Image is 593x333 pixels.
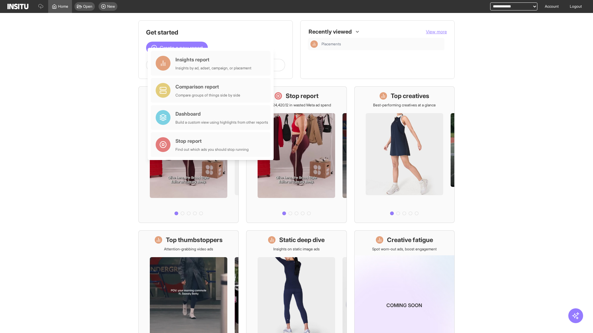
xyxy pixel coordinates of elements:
p: Best-performing creatives at a glance [373,103,436,108]
div: Compare groups of things side by side [175,93,240,98]
span: View more [426,29,447,34]
span: Create a new report [160,44,203,51]
div: Insights report [175,56,251,63]
div: Find out which ads you should stop running [175,147,249,152]
a: What's live nowSee all active ads instantly [138,86,239,223]
span: Placements [322,42,341,47]
span: Home [58,4,68,9]
span: New [107,4,115,9]
div: Stop report [175,137,249,145]
h1: Static deep dive [279,236,325,244]
div: Insights by ad, adset, campaign, or placement [175,66,251,71]
span: Open [83,4,92,9]
div: Insights [310,40,318,48]
h1: Stop report [286,92,318,100]
h1: Top thumbstoppers [166,236,223,244]
span: Placements [322,42,442,47]
h1: Top creatives [391,92,429,100]
div: Dashboard [175,110,268,117]
a: Top creativesBest-performing creatives at a glance [354,86,455,223]
button: Create a new report [146,42,208,54]
img: Logo [7,4,28,9]
p: Save £24,420.12 in wasted Meta ad spend [262,103,331,108]
a: Stop reportSave £24,420.12 in wasted Meta ad spend [246,86,347,223]
p: Attention-grabbing video ads [164,247,213,252]
h1: Get started [146,28,285,37]
div: Build a custom view using highlights from other reports [175,120,268,125]
button: View more [426,29,447,35]
div: Comparison report [175,83,240,90]
p: Insights on static image ads [273,247,320,252]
